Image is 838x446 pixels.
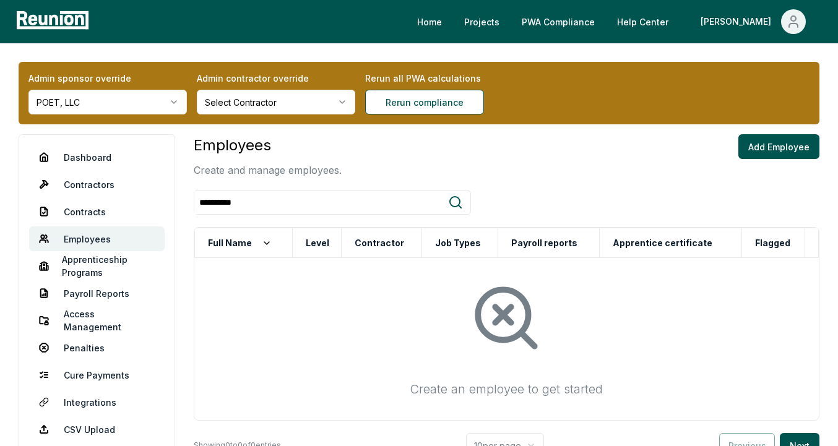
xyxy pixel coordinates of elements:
[407,9,452,34] a: Home
[365,72,524,85] label: Rerun all PWA calculations
[407,9,826,34] nav: Main
[352,231,407,255] button: Contractor
[29,281,165,306] a: Payroll Reports
[29,199,165,224] a: Contracts
[194,163,342,178] p: Create and manage employees.
[454,9,509,34] a: Projects
[303,231,332,255] button: Level
[738,134,819,159] button: Add Employee
[205,231,274,255] button: Full Name
[29,362,165,387] a: Cure Payments
[28,72,187,85] label: Admin sponsor override
[691,9,816,34] button: [PERSON_NAME]
[610,231,715,255] button: Apprentice certificate
[512,9,605,34] a: PWA Compliance
[29,390,165,414] a: Integrations
[29,145,165,169] a: Dashboard
[433,231,483,255] button: Job Types
[365,90,484,114] button: Rerun compliance
[753,231,793,255] button: Flagged
[509,231,580,255] button: Payroll reports
[29,254,165,278] a: Apprenticeship Programs
[194,134,342,157] h3: Employees
[607,9,678,34] a: Help Center
[29,226,165,251] a: Employees
[29,308,165,333] a: Access Management
[29,172,165,197] a: Contractors
[701,9,776,34] div: [PERSON_NAME]
[358,380,655,398] div: Create an employee to get started
[29,417,165,442] a: CSV Upload
[29,335,165,360] a: Penalties
[197,72,355,85] label: Admin contractor override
